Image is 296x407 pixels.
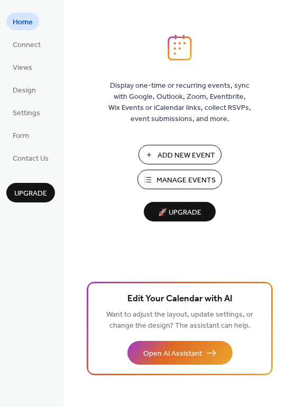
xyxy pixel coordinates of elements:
[6,126,35,144] a: Form
[144,202,216,221] button: 🚀 Upgrade
[6,183,55,202] button: Upgrade
[156,175,216,186] span: Manage Events
[6,104,47,121] a: Settings
[127,292,233,307] span: Edit Your Calendar with AI
[6,149,55,166] a: Contact Us
[6,58,39,76] a: Views
[106,308,253,333] span: Want to adjust the layout, update settings, or change the design? The assistant can help.
[13,17,33,28] span: Home
[143,348,202,359] span: Open AI Assistant
[137,170,222,189] button: Manage Events
[6,13,39,30] a: Home
[13,153,49,164] span: Contact Us
[13,131,29,142] span: Form
[13,62,32,73] span: Views
[158,150,215,161] span: Add New Event
[6,35,47,53] a: Connect
[13,85,36,96] span: Design
[13,108,40,119] span: Settings
[14,188,47,199] span: Upgrade
[6,81,42,98] a: Design
[127,341,233,365] button: Open AI Assistant
[108,80,251,125] span: Display one-time or recurring events, sync with Google, Outlook, Zoom, Eventbrite, Wix Events or ...
[138,145,221,164] button: Add New Event
[150,206,209,220] span: 🚀 Upgrade
[13,40,41,51] span: Connect
[168,34,192,61] img: logo_icon.svg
